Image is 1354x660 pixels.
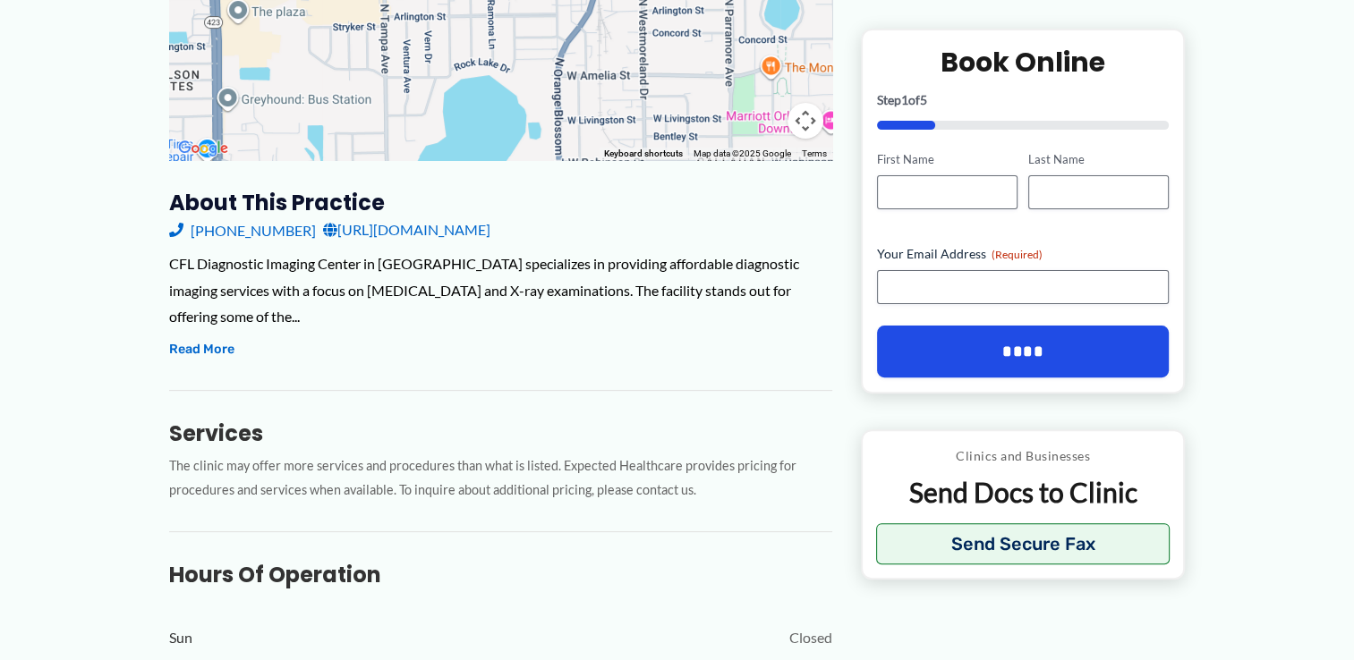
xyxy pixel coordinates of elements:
span: (Required) [992,248,1043,261]
span: 5 [920,92,927,107]
a: [PHONE_NUMBER] [169,216,316,243]
button: Send Secure Fax [876,523,1171,564]
img: Google [174,137,233,160]
p: The clinic may offer more services and procedures than what is listed. Expected Healthcare provid... [169,454,832,503]
h3: Hours of Operation [169,561,832,588]
span: Map data ©2025 Google [694,148,791,158]
div: CFL Diagnostic Imaging Center in [GEOGRAPHIC_DATA] specializes in providing affordable diagnostic... [169,250,832,330]
p: Clinics and Businesses [876,444,1171,468]
h3: Services [169,419,832,447]
label: First Name [877,151,1018,168]
span: 1 [901,92,908,107]
a: Terms [802,148,827,158]
p: Send Docs to Clinic [876,475,1171,510]
a: [URL][DOMAIN_NAME] [323,216,490,243]
a: Open this area in Google Maps (opens a new window) [174,137,233,160]
label: Your Email Address [877,245,1170,263]
button: Keyboard shortcuts [604,148,683,160]
label: Last Name [1028,151,1169,168]
button: Map camera controls [788,103,823,139]
button: Read More [169,339,234,360]
p: Step of [877,94,1170,106]
span: Closed [789,624,832,651]
span: Sun [169,624,192,651]
h3: About this practice [169,189,832,216]
h2: Book Online [877,45,1170,80]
